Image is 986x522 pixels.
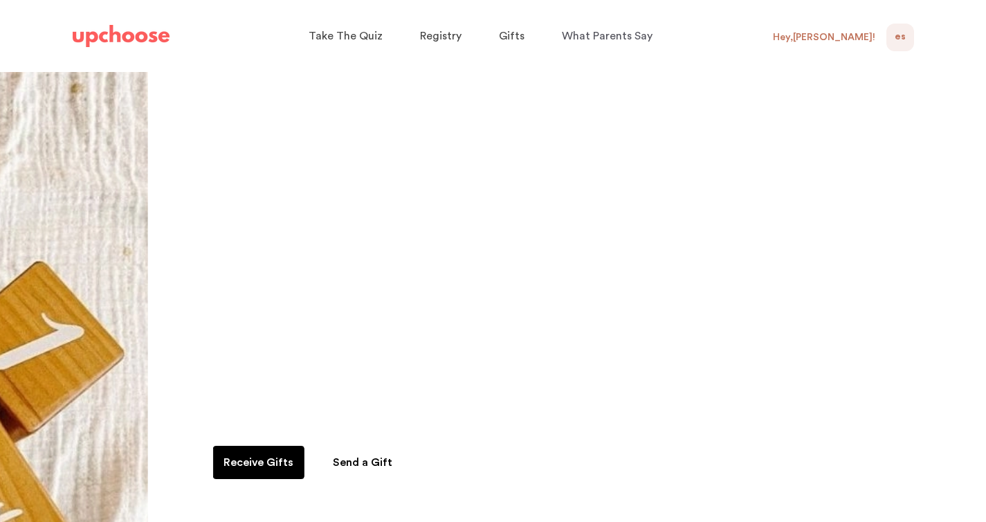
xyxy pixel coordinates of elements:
[73,22,170,51] a: UpChoose
[562,30,652,42] span: What Parents Say
[895,29,906,46] span: ES
[309,23,387,50] a: Take The Quiz
[333,457,392,468] span: Send a Gift
[73,25,170,47] img: UpChoose
[562,23,657,50] a: What Parents Say
[317,446,408,479] a: Send a Gift
[212,366,546,399] h2: Want to fund it with gifts?
[420,30,462,42] span: Registry
[309,30,383,42] span: Take The Quiz
[420,23,466,50] a: Registry
[499,30,524,42] span: Gifts
[499,23,529,50] a: Gifts
[773,31,875,44] div: Hey, [PERSON_NAME] !
[213,446,304,479] a: Receive Gifts
[223,454,293,471] p: Receive Gifts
